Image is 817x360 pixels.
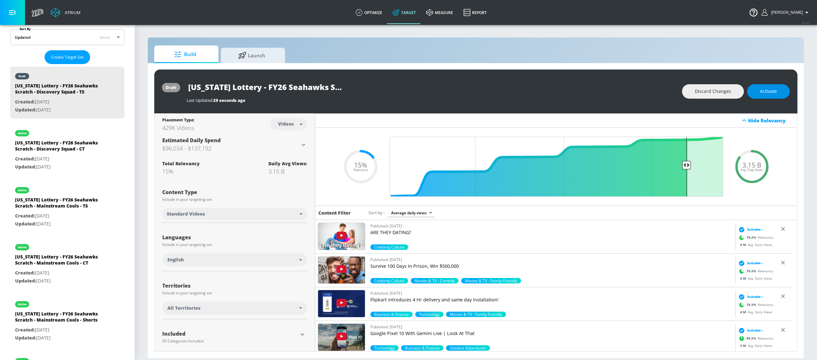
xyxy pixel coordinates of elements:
span: Launch [227,48,276,63]
p: [DATE] [15,98,105,106]
label: Sort By [18,27,32,31]
p: [DATE] [15,269,105,277]
span: Updated: [15,221,36,227]
div: Content Type [162,190,307,195]
input: Final Threshold [386,137,726,197]
div: Avg. Daily Views [737,276,772,281]
div: Relevancy [737,233,773,242]
span: Build [161,47,209,62]
div: 3.15 B [268,168,307,175]
h3: $96,034 - $137,192 [162,144,299,153]
div: [US_STATE] Lottery - FY26 Seahawks Scratch - Mainstream Cools - TS [15,197,105,212]
span: 70.3 % [746,302,758,307]
span: Create Target Set [51,53,84,61]
span: Created: [15,213,35,219]
div: active [18,132,27,135]
button: Activate [747,84,790,99]
div: active[US_STATE] Lottery - FY26 Seahawks Scratch - Mainstream Cools - ShortsCreated:[DATE]Updated... [10,295,124,347]
div: active[US_STATE] Lottery - FY26 Seahawks Scratch - Mainstream Cools - CTCreated:[DATE]Updated:[DATE] [10,238,124,290]
div: Atrium [62,10,80,15]
div: [US_STATE] Lottery - FY26 Seahawks Scratch - Mainstream Cools - CT [15,254,105,269]
span: Technology [415,312,443,317]
p: [DATE] [15,220,105,228]
div: Include in your targeting set [162,291,307,295]
img: JQXIWHp4Zhg [318,324,365,351]
div: Territories [162,283,307,288]
span: Outdoor Adventures [446,345,490,351]
span: All Territories [167,305,200,311]
div: 70.3% [370,278,408,283]
a: Published: [DATE]ARE THEY DATING? [370,223,733,244]
span: Discard Changes [695,87,731,95]
a: measure [421,1,458,24]
div: 70.3% [370,244,408,250]
a: Target [387,1,421,24]
div: Total Relevancy [162,160,200,167]
div: active[US_STATE] Lottery - FY26 Seahawks Scratch - Discovery Squad - CTCreated:[DATE]Updated:[DATE] [10,124,124,176]
div: 70.3% [370,312,413,317]
span: Updated: [15,278,36,284]
span: 99.2 % [746,336,758,341]
a: Published: [DATE]Flipkart introduces 4 Hr delivery and same day installation! [370,290,733,312]
div: English [162,253,307,266]
span: 4 M [740,309,748,314]
span: Movies & TV - Comedy [411,278,459,283]
span: 4 M [740,242,748,247]
p: Survive 100 Days In Prison, Win $500,000 [370,263,733,269]
div: 30.5% [446,345,490,351]
span: Created: [15,327,35,333]
p: Published: [DATE] [370,223,733,229]
span: Updated: [15,164,36,170]
img: FlI-DUYnBdw [318,290,365,317]
span: Suitable › [747,328,763,333]
span: 70.3 % [746,269,758,274]
div: Relevancy [737,333,773,343]
span: Business & Finance [370,312,413,317]
span: Avg. Daily Views [741,168,763,172]
div: Suitable › [737,327,763,333]
p: ARE THEY DATING? [370,229,733,236]
span: Celebrity Culture [370,244,408,250]
img: TDv56whosPQ [318,257,365,283]
div: draft[US_STATE] Lottery - FY26 Seahawks Scratch - Discovery Squad - TSCreated:[DATE]Updated:[DATE] [10,67,124,119]
p: [DATE] [15,106,105,114]
h6: Content Filter [318,210,351,216]
span: Suitable › [747,261,763,266]
span: Sort by [368,210,385,216]
div: Languages [162,235,307,240]
span: Technology [370,345,399,351]
div: Suitable › [737,226,763,233]
div: 30.5% [401,345,443,351]
span: 29 seconds ago [213,97,245,103]
div: active[US_STATE] Lottery - FY26 Seahawks Scratch - Mainstream Cools - TSCreated:[DATE]Updated:[DATE] [10,181,124,233]
p: Published: [DATE] [370,256,733,263]
a: Atrium [51,8,80,17]
p: Google Pixel 10 With Gemini Live | Look At That [370,330,733,337]
div: Estimated Daily Spend$96,034 - $137,192 [162,137,307,153]
p: Published: [DATE] [370,290,733,297]
span: Movies & TV - Family-Friendly [461,278,521,283]
div: 50.0% [461,278,521,283]
div: Hide Relevancy [748,117,794,124]
button: Discard Changes [682,84,744,99]
button: Create Target Set [45,50,90,64]
a: optimize [350,1,387,24]
div: Suitable › [737,260,763,266]
span: 4 M [740,276,748,280]
div: Include in your targeting set [162,243,307,247]
img: sic_A9CZxzw [318,223,365,250]
div: 15% [162,168,200,175]
p: [DATE] [15,155,105,163]
p: [DATE] [15,326,105,334]
span: Celebrity Culture [370,278,408,283]
div: Updated [15,35,30,40]
button: Open Resource Center [745,3,762,21]
div: Hide Relevancy [315,113,797,128]
div: draft [166,85,176,90]
span: v 4.24.0 [802,21,811,25]
div: Relevancy [737,300,773,309]
span: Updated: [15,335,36,341]
div: 99.2% [370,345,399,351]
